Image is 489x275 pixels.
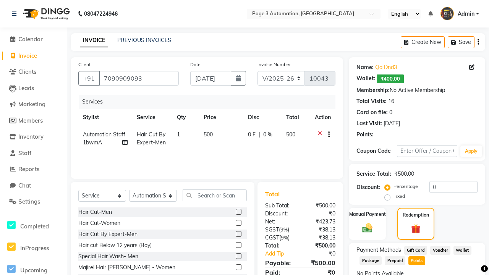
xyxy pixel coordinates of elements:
div: ₹0 [300,210,341,218]
div: Net: [259,218,300,226]
span: Completed [20,223,49,230]
div: Hair Cut-Women [78,219,120,227]
span: | [259,131,260,139]
span: Voucher [430,246,450,255]
span: Hair Cut By Expert-Men [137,131,166,146]
span: Staff [18,149,31,157]
div: Hair Cut-Men [78,208,112,216]
a: Inventory [2,133,65,141]
span: 500 [286,131,295,138]
span: Settings [18,198,40,205]
div: Name: [356,63,374,71]
span: InProgress [20,244,49,252]
span: 9% [280,226,288,233]
th: Total [282,109,311,126]
span: Points [408,256,425,265]
span: SGST [265,226,279,233]
span: Package [359,256,382,265]
div: ₹500.00 [300,258,341,267]
label: Manual Payment [349,211,386,218]
button: Apply [460,146,482,157]
span: Reports [18,165,39,173]
span: Clients [18,68,36,75]
label: Fixed [393,193,405,200]
span: 1 [177,131,180,138]
div: 0 [389,108,392,116]
span: ₹400.00 [377,74,404,83]
div: Service Total: [356,170,391,178]
th: Price [199,109,243,126]
span: 0 F [248,131,256,139]
th: Action [310,109,335,126]
div: Card on file: [356,108,388,116]
a: Add Tip [259,250,307,258]
a: Clients [2,68,65,76]
input: Search or Scan [183,189,247,201]
div: Majirel Hair [PERSON_NAME] - Women [78,264,175,272]
div: Total Visits: [356,97,387,105]
span: Invoice [18,52,37,59]
button: Save [448,36,474,48]
input: Search by Name/Mobile/Email/Code [99,71,179,86]
div: Payable: [259,258,300,267]
a: Settings [2,197,65,206]
span: Inventory [18,133,44,140]
label: Percentage [393,183,418,190]
button: +91 [78,71,100,86]
span: Upcoming [20,267,47,274]
a: Marketing [2,100,65,109]
div: [DATE] [384,120,400,128]
span: 9% [281,235,288,241]
span: CGST [265,234,279,241]
img: Admin [440,7,454,20]
a: Leads [2,84,65,93]
img: _gift.svg [408,223,423,235]
div: ₹38.13 [300,234,341,242]
div: ₹500.00 [394,170,414,178]
a: INVOICE [80,34,108,47]
th: Qty [172,109,199,126]
input: Enter Offer / Coupon Code [397,145,457,157]
span: Admin [458,10,474,18]
span: Members [18,117,43,124]
div: ₹423.73 [300,218,341,226]
div: 16 [388,97,394,105]
a: Qa Dnd3 [375,63,397,71]
label: Invoice Number [257,61,291,68]
div: No Active Membership [356,86,478,94]
span: Automation Staff 1bwmA [83,131,125,146]
th: Service [132,109,172,126]
label: Redemption [403,212,429,218]
button: Create New [401,36,445,48]
a: PREVIOUS INVOICES [117,37,171,44]
span: Calendar [18,36,43,43]
div: Sub Total: [259,202,300,210]
span: 0 % [263,131,272,139]
div: Discount: [356,183,380,191]
a: Members [2,116,65,125]
label: Date [190,61,201,68]
span: Wallet [453,246,471,255]
a: Reports [2,165,65,174]
span: Prepaid [385,256,405,265]
div: ₹0 [307,250,341,258]
div: Wallet: [356,74,375,83]
span: Chat [18,182,31,189]
div: Services [79,95,341,109]
a: Staff [2,149,65,158]
span: Gift Card [404,246,427,255]
div: Hair Cut By Expert-Men [78,230,138,238]
div: Total: [259,242,300,250]
div: ( ) [259,234,300,242]
div: Coupon Code [356,147,397,155]
div: Points: [356,131,374,139]
a: Chat [2,181,65,190]
div: ₹500.00 [300,202,341,210]
div: Discount: [259,210,300,218]
a: Invoice [2,52,65,60]
span: 500 [204,131,213,138]
th: Disc [243,109,282,126]
img: _cash.svg [359,222,375,234]
label: Client [78,61,91,68]
div: ( ) [259,226,300,234]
